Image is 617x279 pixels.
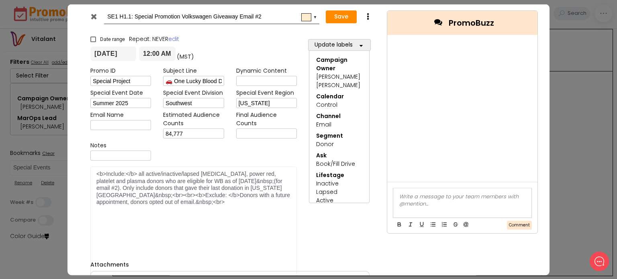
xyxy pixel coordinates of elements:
[52,86,96,92] span: New conversation
[316,188,362,196] div: Lapsed
[316,132,362,140] div: Segment
[168,35,179,43] a: edit
[316,179,362,188] div: Inactive
[316,151,362,160] div: Ask
[236,111,297,128] label: Final Audience Counts
[316,120,362,129] div: Email
[129,35,179,43] span: Repeat: NEVER
[12,53,149,66] h2: What can we do to help?
[163,67,197,75] label: Subject Line
[236,89,294,97] label: Special Event Region
[316,140,362,149] div: Donor
[163,89,223,97] label: Special Event Division
[316,160,362,168] div: Book/Fill Drive
[67,227,102,232] span: We run on Gist
[12,39,149,52] h1: Hello Tad`!
[316,196,362,205] div: Active
[176,47,194,61] div: (MST)
[100,36,125,43] span: Date range
[316,56,362,73] div: Campaign Owner
[316,112,362,120] div: Channel
[316,101,362,109] div: Control
[90,89,143,97] label: Special Event Date
[90,261,370,268] h6: Attachments
[449,16,494,29] span: PromoBuzz
[590,252,609,271] iframe: gist-messenger-bubble-iframe
[507,220,532,230] button: Comment
[236,67,287,75] label: Dynamic Content
[90,47,136,61] input: From date
[90,111,124,119] label: Email Name
[139,47,176,61] input: Start time
[308,39,371,51] button: Update labels
[163,111,224,128] label: Estimated Audience Counts
[316,171,362,179] div: Lifestage
[90,67,116,75] label: Promo ID
[12,81,148,97] button: New conversation
[316,92,362,101] div: Calendar
[316,73,362,81] div: [PERSON_NAME]
[90,141,106,150] label: Notes
[316,81,362,90] div: [PERSON_NAME]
